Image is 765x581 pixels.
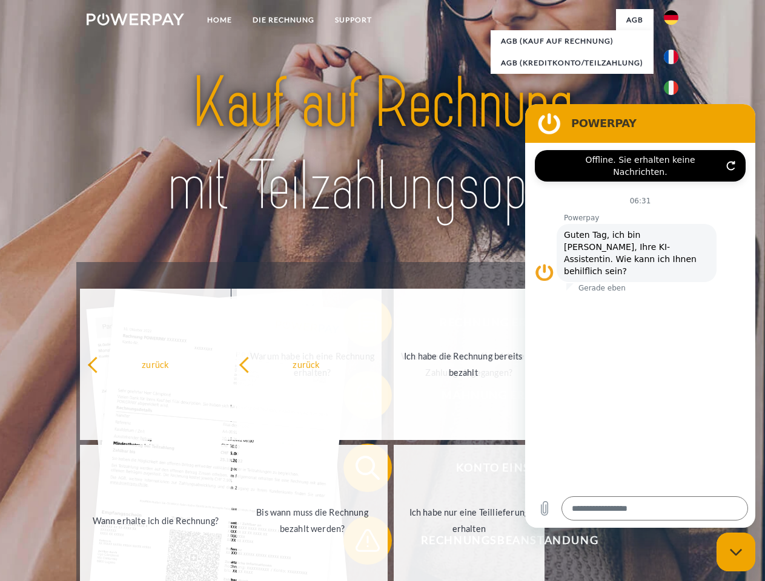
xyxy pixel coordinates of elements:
a: agb [616,9,654,31]
img: logo-powerpay-white.svg [87,13,184,25]
a: AGB (Kreditkonto/Teilzahlung) [491,52,654,74]
a: SUPPORT [325,9,382,31]
iframe: Schaltfläche zum Öffnen des Messaging-Fensters; Konversation läuft [717,533,755,571]
img: title-powerpay_de.svg [116,58,649,232]
img: de [664,10,678,25]
div: Ich habe die Rechnung bereits bezahlt [395,348,531,381]
a: AGB (Kauf auf Rechnung) [491,30,654,52]
a: Home [197,9,242,31]
div: Wann erhalte ich die Rechnung? [87,512,224,528]
div: zurück [87,356,224,372]
iframe: Messaging-Fenster [525,104,755,528]
a: DIE RECHNUNG [242,9,325,31]
div: Bis wann muss die Rechnung bezahlt werden? [244,504,380,537]
div: Ich habe nur eine Teillieferung erhalten [401,504,537,537]
div: zurück [239,356,375,372]
img: fr [664,50,678,64]
img: it [664,80,678,95]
